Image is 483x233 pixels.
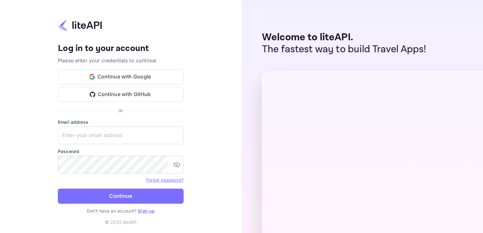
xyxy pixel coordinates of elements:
[58,43,184,54] h4: Log in to your account
[146,177,184,183] a: Forget password?
[105,219,136,225] p: © 2025 liteAPI
[146,177,184,183] a: Forget password?
[119,107,123,114] p: or
[262,43,426,55] p: The fastest way to build Travel Apps!
[58,207,184,214] p: Don't have an account?
[58,87,184,102] button: Continue with GitHub
[58,119,184,125] label: Email address
[138,208,155,213] a: Sign up
[58,19,102,31] img: liteapi
[58,57,184,64] p: Please enter your credentials to continue
[58,127,184,144] input: Enter your email address
[170,158,183,171] button: toggle password visibility
[58,148,184,155] label: Password
[58,69,184,84] button: Continue with Google
[58,189,184,204] button: Continue
[262,31,426,43] p: Welcome to liteAPI.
